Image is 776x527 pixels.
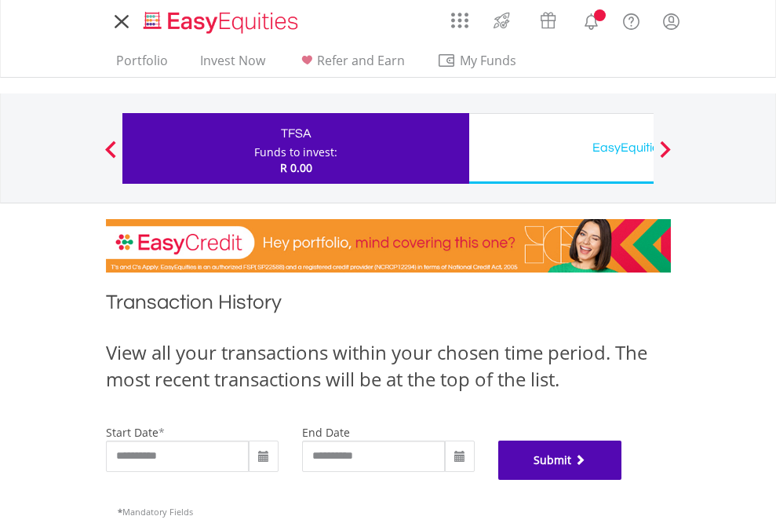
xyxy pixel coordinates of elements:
[106,219,671,273] img: EasyCredit Promotion Banner
[106,425,158,440] label: start date
[110,53,174,77] a: Portfolio
[441,4,479,29] a: AppsGrid
[651,4,691,38] a: My Profile
[611,4,651,35] a: FAQ's and Support
[132,123,460,145] div: TFSA
[118,506,193,518] span: Mandatory Fields
[106,288,671,324] h1: Transaction History
[194,53,271,77] a: Invest Now
[140,9,304,35] img: EasyEquities_Logo.png
[451,12,468,29] img: grid-menu-icon.svg
[525,4,571,33] a: Vouchers
[498,441,622,480] button: Submit
[137,4,304,35] a: Home page
[535,8,561,33] img: vouchers-v2.svg
[254,145,337,160] div: Funds to invest:
[489,8,515,33] img: thrive-v2.svg
[650,148,681,164] button: Next
[291,53,411,77] a: Refer and Earn
[106,339,671,393] div: View all your transactions within your chosen time period. The most recent transactions will be a...
[317,52,405,69] span: Refer and Earn
[437,50,540,71] span: My Funds
[302,425,350,440] label: end date
[280,160,312,175] span: R 0.00
[571,4,611,35] a: Notifications
[95,148,126,164] button: Previous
